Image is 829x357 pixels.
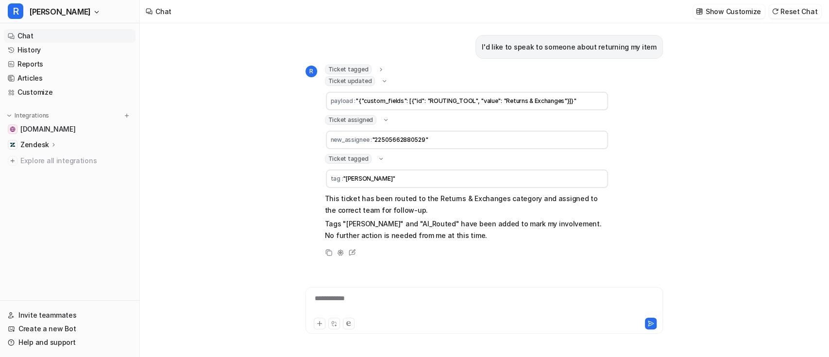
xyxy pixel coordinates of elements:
[4,71,135,85] a: Articles
[20,140,49,150] p: Zendesk
[6,112,13,119] img: expand menu
[325,154,372,164] span: Ticket tagged
[8,156,17,166] img: explore all integrations
[4,43,135,57] a: History
[4,308,135,322] a: Invite teammates
[4,111,52,120] button: Integrations
[343,175,395,182] span: "[PERSON_NAME]"
[4,85,135,99] a: Customize
[305,66,317,77] span: R
[325,218,609,241] p: Tags "[PERSON_NAME]" and "AI_Routed" have been added to mark my involvement. No further action is...
[4,154,135,168] a: Explore all integrations
[4,29,135,43] a: Chat
[29,5,91,18] span: [PERSON_NAME]
[331,175,343,182] span: tag :
[325,76,375,86] span: Ticket updated
[4,57,135,71] a: Reports
[10,126,16,132] img: swyfthome.com
[15,112,49,119] p: Integrations
[4,336,135,349] a: Help and support
[772,8,778,15] img: reset
[331,136,372,143] span: new_assignee :
[325,65,372,74] span: Ticket tagged
[372,136,428,143] span: "22505662880529"
[20,153,132,169] span: Explore all integrations
[706,6,761,17] p: Show Customize
[155,6,171,17] div: Chat
[20,124,75,134] span: [DOMAIN_NAME]
[10,142,16,148] img: Zendesk
[4,322,135,336] a: Create a new Bot
[4,122,135,136] a: swyfthome.com[DOMAIN_NAME]
[482,41,656,53] p: I'd like to speak to someone about returning my item
[325,115,376,125] span: Ticket assigned
[355,97,576,104] span: "{"custom_fields": [{"id": "ROUTING_TOOL", "value": "Returns & Exchanges"}]}"
[693,4,765,18] button: Show Customize
[325,193,609,216] p: This ticket has been routed to the Returns & Exchanges category and assigned to the correct team ...
[123,112,130,119] img: menu_add.svg
[769,4,821,18] button: Reset Chat
[696,8,703,15] img: customize
[331,97,355,104] span: payload :
[8,3,23,19] span: R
